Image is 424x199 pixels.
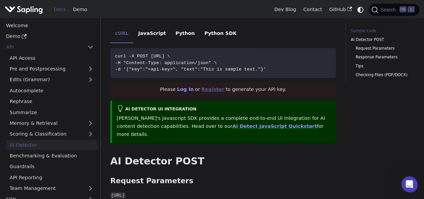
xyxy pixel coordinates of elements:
a: API Access [6,53,97,63]
a: Log In [177,87,194,92]
span: -H "Content-Type: application/json" \ [115,60,217,65]
a: API Reporting [6,172,97,182]
a: Response Parameters [356,54,410,60]
a: Pre and Postprocessing [6,64,97,74]
h3: Request Parameters [110,177,336,186]
a: Docs [50,4,69,15]
h2: AI Detector POST [110,155,336,167]
span: curl -X POST [URL] \ [115,54,170,59]
a: GitHub [325,4,355,15]
a: API [2,42,84,52]
button: Switch between dark and light mode (currently system mode) [356,5,365,14]
kbd: K [408,6,414,12]
a: Sapling.ai [5,5,45,14]
a: AI Detector [6,140,97,150]
a: Benchmarking & Evaluation [6,151,97,161]
a: Autocomplete [6,86,97,95]
a: Request Parameters [356,45,410,52]
li: Python [171,24,199,43]
a: Checking Files (PDF/DOCX) [356,72,410,78]
img: Sapling.ai [5,5,43,14]
a: AI Detector POST [351,37,412,43]
button: Collapse sidebar category 'API' [84,42,97,52]
a: Tips [356,63,410,69]
a: Register [201,87,224,92]
li: Python SDK [199,24,241,43]
a: Sample Code [351,28,412,34]
a: Demo [69,4,91,15]
div: AI Detector UI integration [117,105,331,113]
a: Edits (Grammar) [6,75,97,85]
a: Memory & Retrieval [6,118,97,128]
span: -d '{"key":"<api-key>", "text":"This is sample text."}' [115,67,266,72]
a: Contact [300,4,326,15]
button: Search (Ctrl+K) [369,4,419,16]
a: Scoring & Classification [6,129,97,139]
code: [URL] [110,192,126,199]
a: Summarize [6,107,97,117]
a: Guardrails [6,162,97,171]
a: Team Management [6,184,97,193]
iframe: Intercom live chat [401,176,417,192]
span: Search [378,7,400,12]
a: Rephrase [6,97,97,106]
a: Demo [2,32,97,41]
p: [PERSON_NAME]'s Javascript SDK provides a complete end-to-end UI integration for AI content detec... [117,114,331,138]
li: JavaScript [133,24,171,43]
li: cURL [110,24,133,43]
a: Dev Blog [270,4,299,15]
a: AI Detect JavaScript Quickstart [232,123,317,129]
a: Welcome [2,20,97,30]
div: Please or to generate your API key. [110,82,336,97]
